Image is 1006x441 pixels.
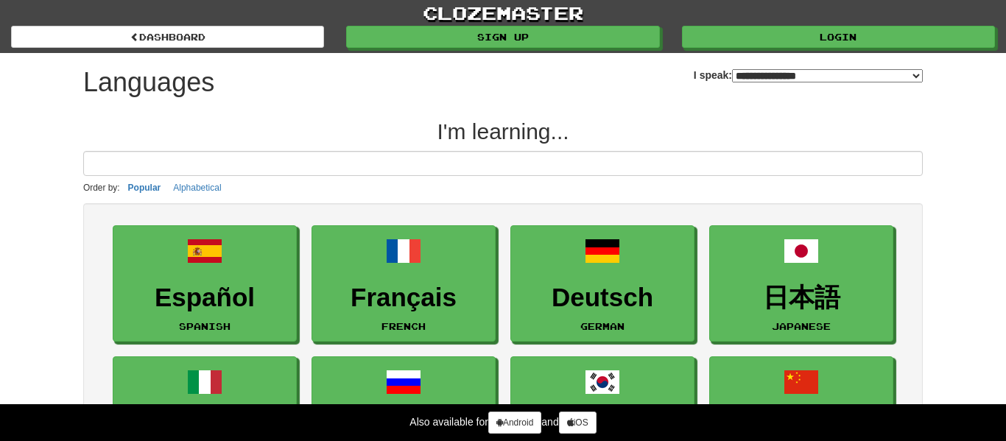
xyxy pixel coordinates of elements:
[694,68,923,82] label: I speak:
[169,180,225,196] button: Alphabetical
[381,321,426,331] small: French
[717,283,885,312] h3: 日本語
[312,225,496,342] a: FrançaisFrench
[709,225,893,342] a: 日本語Japanese
[772,321,831,331] small: Japanese
[682,26,995,48] a: Login
[732,69,923,82] select: I speak:
[559,412,597,434] a: iOS
[518,283,686,312] h3: Deutsch
[346,26,659,48] a: Sign up
[179,321,231,331] small: Spanish
[83,68,214,97] h1: Languages
[320,283,488,312] h3: Français
[11,26,324,48] a: dashboard
[113,225,297,342] a: EspañolSpanish
[124,180,166,196] button: Popular
[83,119,923,144] h2: I'm learning...
[488,412,541,434] a: Android
[510,225,694,342] a: DeutschGerman
[83,183,120,193] small: Order by:
[580,321,625,331] small: German
[121,283,289,312] h3: Español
